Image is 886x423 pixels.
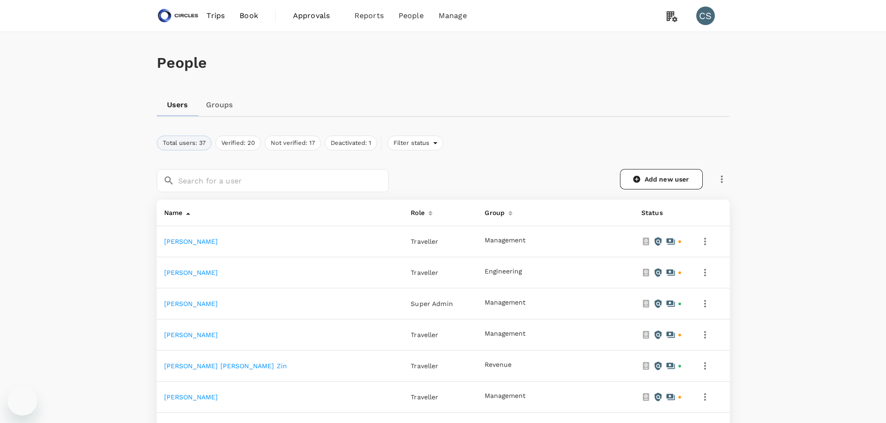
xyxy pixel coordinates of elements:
[207,10,225,21] span: Trips
[240,10,258,21] span: Book
[388,139,433,148] span: Filter status
[485,299,526,306] button: Management
[178,169,389,192] input: Search for a user
[157,136,212,150] button: Total users: 37
[411,269,438,276] span: Traveller
[407,203,425,218] div: Role
[215,136,261,150] button: Verified: 20
[485,361,512,369] button: Revenue
[157,54,730,72] h1: People
[164,300,218,307] a: [PERSON_NAME]
[411,300,453,307] span: Super Admin
[411,393,438,401] span: Traveller
[485,268,522,275] button: Engineering
[293,10,340,21] span: Approvals
[325,136,377,150] button: Deactivated: 1
[481,203,505,218] div: Group
[157,94,199,116] a: Users
[485,330,526,338] button: Management
[199,94,240,116] a: Groups
[354,10,384,21] span: Reports
[399,10,424,21] span: People
[439,10,467,21] span: Manage
[696,7,715,25] div: CS
[7,386,37,416] iframe: Button to launch messaging window, conversation in progress
[620,169,703,189] a: Add new user
[164,238,218,245] a: [PERSON_NAME]
[387,136,444,150] div: Filter status
[411,362,438,370] span: Traveller
[411,331,438,338] span: Traveller
[164,269,218,276] a: [PERSON_NAME]
[265,136,321,150] button: Not verified: 17
[411,238,438,245] span: Traveller
[160,203,183,218] div: Name
[634,200,690,226] th: Status
[164,362,287,370] a: [PERSON_NAME] [PERSON_NAME] Zin
[485,392,526,400] button: Management
[157,6,200,26] img: Circles
[164,331,218,338] a: [PERSON_NAME]
[485,237,526,244] button: Management
[164,393,218,401] a: [PERSON_NAME]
